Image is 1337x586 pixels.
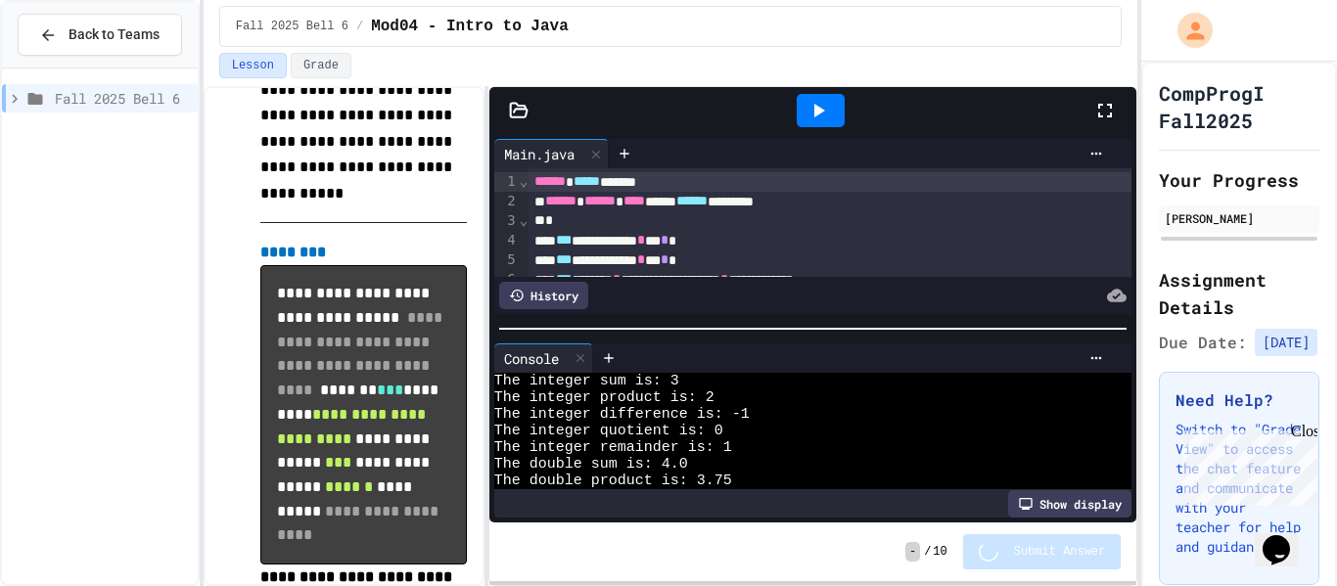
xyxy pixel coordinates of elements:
[69,24,160,45] span: Back to Teams
[1165,209,1314,227] div: [PERSON_NAME]
[291,53,351,78] button: Grade
[494,348,569,369] div: Console
[519,173,529,189] span: Fold line
[1159,79,1319,134] h1: CompProgI Fall2025
[1255,329,1317,356] span: [DATE]
[219,53,287,78] button: Lesson
[494,144,584,164] div: Main.java
[494,250,519,270] div: 5
[1008,490,1131,518] div: Show display
[1157,8,1218,53] div: My Account
[1159,266,1319,321] h2: Assignment Details
[1176,388,1303,412] h3: Need Help?
[494,373,679,389] span: The integer sum is: 3
[519,212,529,228] span: Fold line
[1176,420,1303,557] p: Switch to "Grade View" to access the chat feature and communicate with your teacher for help and ...
[1255,508,1317,566] iframe: chat widget
[1014,544,1106,560] span: Submit Answer
[8,8,135,124] div: Chat with us now!Close
[1159,166,1319,194] h2: Your Progress
[236,19,348,34] span: Fall 2025 Bell 6
[494,172,519,192] div: 1
[494,439,732,456] span: The integer remainder is: 1
[494,473,732,489] span: The double product is: 3.75
[494,456,688,473] span: The double sum is: 4.0
[494,192,519,211] div: 2
[933,544,946,560] span: 10
[1159,331,1247,354] span: Due Date:
[924,544,931,560] span: /
[371,15,569,38] span: Mod04 - Intro to Java
[494,389,715,406] span: The integer product is: 2
[494,406,750,423] span: The integer difference is: -1
[55,88,190,109] span: Fall 2025 Bell 6
[494,423,723,439] span: The integer quotient is: 0
[494,211,519,231] div: 3
[494,270,519,290] div: 6
[905,542,920,562] span: -
[356,19,363,34] span: /
[494,231,519,250] div: 4
[1175,423,1317,506] iframe: chat widget
[499,282,588,309] div: History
